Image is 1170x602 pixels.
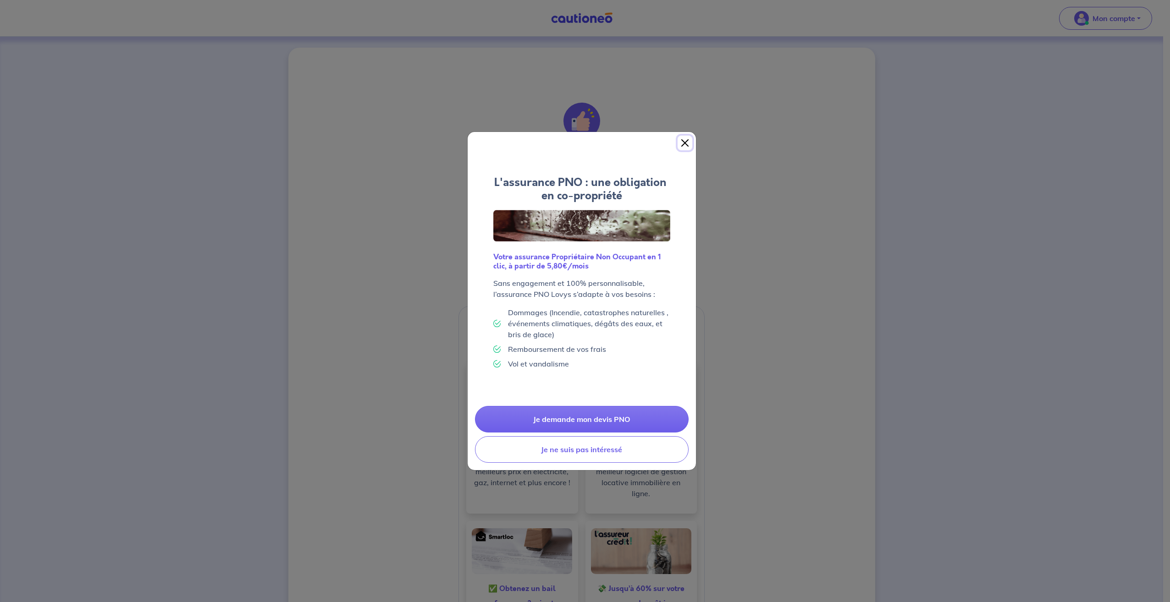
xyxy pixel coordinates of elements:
a: Je demande mon devis PNO [475,406,689,432]
button: Je ne suis pas intéressé [475,436,689,463]
p: Sans engagement et 100% personnalisable, l’assurance PNO Lovys s’adapte à vos besoins : [493,278,670,300]
p: Dommages (Incendie, catastrophes naturelles , événements climatiques, dégâts des eaux, et bris de... [508,307,670,340]
h4: L'assurance PNO : une obligation en co-propriété [493,176,670,202]
p: Vol et vandalisme [508,358,569,369]
p: Remboursement de vos frais [508,344,606,355]
img: Logo Lovys [493,210,670,242]
button: Close [678,136,692,150]
h6: Votre assurance Propriétaire Non Occupant en 1 clic, à partir de 5,80€/mois [493,252,670,270]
